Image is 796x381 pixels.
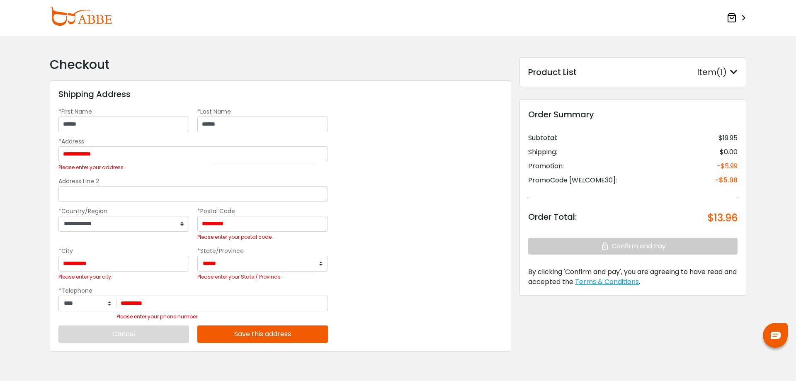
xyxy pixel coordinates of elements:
[58,107,92,116] label: *First Name
[197,274,282,280] label: Please enter your State / Province.
[58,274,112,280] label: Please enter your city.
[738,11,746,26] span: >
[528,175,617,185] div: PromoCode [WELCOME30]:
[58,325,189,343] button: Cancel
[197,107,231,116] label: *Last Name
[528,108,738,121] div: Order Summary
[197,234,273,240] label: Please enter your postal code.
[718,133,738,143] div: $19.95
[528,267,737,286] span: By clicking 'Confirm and pay', you are agreeing to have read and accepted the
[528,211,577,226] div: Order Total:
[708,211,738,226] div: $13.96
[720,147,738,157] div: $0.00
[528,161,564,171] div: Promotion:
[116,313,199,320] label: Please enter your phone number.
[197,247,244,255] label: *State/Province
[528,147,557,157] div: Shipping:
[197,207,235,215] label: *Postal Code
[58,207,107,215] label: *Country/Region
[528,66,577,78] div: Product List
[58,286,92,295] label: *Telephone
[58,177,99,185] label: Address Line 2
[58,247,73,255] label: *City
[528,133,557,143] div: Subtotal:
[717,161,738,171] div: -$5.99
[58,137,84,146] label: *Address
[50,7,112,26] img: abbeglasses.com
[771,332,781,339] img: chat
[697,66,738,78] div: Item(1)
[528,267,738,287] div: .
[197,325,328,343] button: Save this address
[58,164,125,171] label: Please enter your address.
[50,57,511,72] h2: Checkout
[58,89,131,99] h3: Shipping Address
[575,277,639,286] span: Terms & Conditions
[715,175,738,185] div: -$5.98
[727,10,746,26] a: >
